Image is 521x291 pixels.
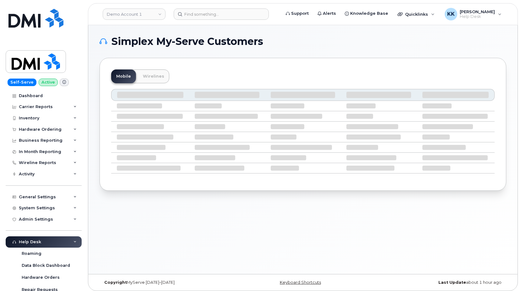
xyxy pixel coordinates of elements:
[280,280,321,285] a: Keyboard Shortcuts
[138,69,169,83] a: Wirelines
[438,280,466,285] strong: Last Update
[104,280,127,285] strong: Copyright
[111,69,136,83] a: Mobile
[100,280,235,285] div: MyServe [DATE]–[DATE]
[111,37,263,46] span: Simplex My-Serve Customers
[371,280,506,285] div: about 1 hour ago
